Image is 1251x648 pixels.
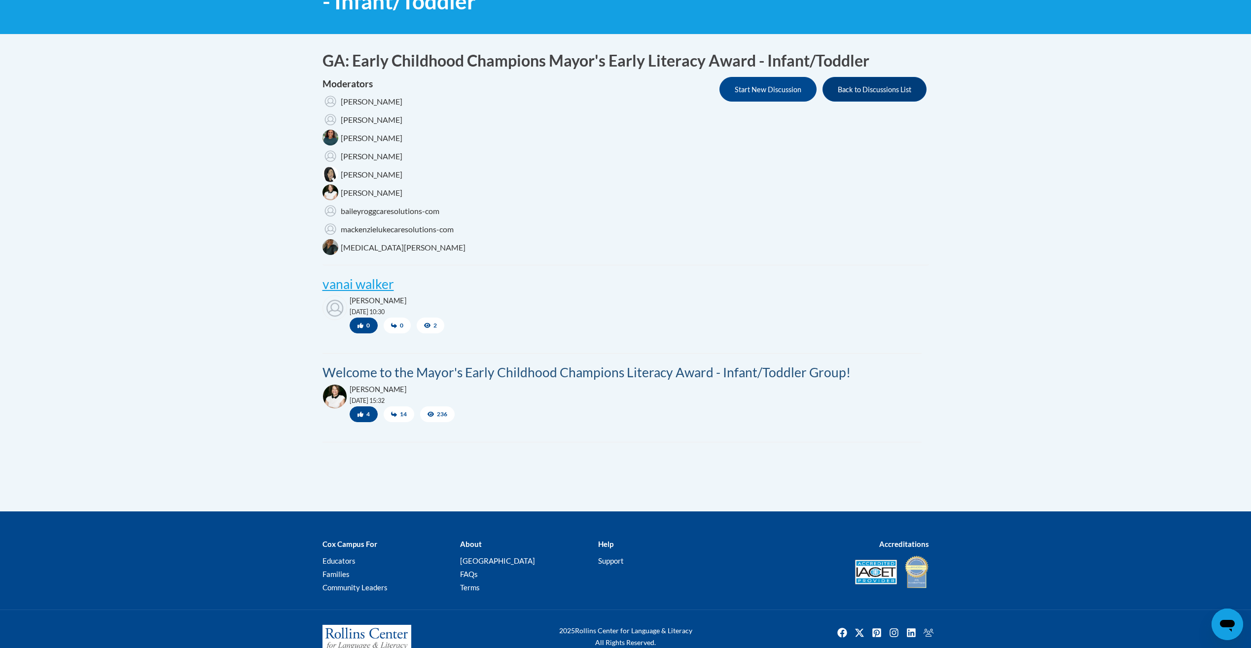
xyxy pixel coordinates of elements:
img: Trina Heath [322,384,347,409]
a: [GEOGRAPHIC_DATA] [460,556,535,565]
img: Trina Heath [322,184,338,200]
b: Help [598,540,613,548]
a: Twitter [852,625,867,641]
span: 2025 [559,626,575,635]
span: [PERSON_NAME] [350,296,406,305]
img: Toki Singh [322,166,338,182]
span: mackenzielukecaresolutions-com [341,224,454,233]
img: Twitter icon [852,625,867,641]
img: Facebook group icon [921,625,936,641]
img: Pinterest icon [869,625,885,641]
small: [DATE] 15:32 [350,397,385,404]
span: baileyroggcaresolutions-com [341,206,439,215]
span: 2 [417,318,445,333]
img: Beryl Otumfuor [322,111,338,127]
button: 0 [350,318,378,333]
span: 14 [384,406,414,422]
b: About [460,540,482,548]
span: [PERSON_NAME] [350,385,406,394]
img: baileyroggcaresolutions-com [322,203,338,218]
span: [MEDICAL_DATA][PERSON_NAME] [341,242,465,252]
img: Accredited IACET® Provider [855,560,897,584]
span: [PERSON_NAME] [341,133,402,142]
span: [PERSON_NAME] [341,151,402,160]
img: mackenzielukecaresolutions-com [322,221,338,237]
a: Educators [322,556,356,565]
span: [PERSON_NAME] [341,96,402,106]
span: [PERSON_NAME] [341,169,402,179]
a: vanai walker [322,276,394,292]
span: [PERSON_NAME] [341,187,402,197]
img: Zehra Ozturk [322,93,338,109]
small: [DATE] 10:30 [350,308,385,316]
a: Linkedin [903,625,919,641]
a: FAQs [460,570,478,578]
img: Shonta Lyons [322,130,338,145]
a: Facebook [834,625,850,641]
a: Families [322,570,350,578]
a: Support [598,556,624,565]
img: Vanai Walker [322,295,347,320]
img: Instagram icon [886,625,902,641]
a: Welcome to the Mayor's Early Childhood Champions Literacy Award - Infant/Toddler Group! [322,364,851,380]
span: 236 [420,406,455,422]
span: [PERSON_NAME] [341,114,402,124]
img: Facebook icon [834,625,850,641]
b: Accreditations [879,540,929,548]
h4: Moderators [322,77,465,91]
img: IDA® Accredited [904,555,929,589]
iframe: Button to launch messaging window [1212,609,1243,640]
img: Samantha Murillo [322,148,338,164]
b: Cox Campus For [322,540,377,548]
a: Terms [460,583,480,592]
button: Back to Discussions List [822,77,927,102]
button: 4 [350,406,378,422]
a: Community Leaders [322,583,388,592]
img: Jalyn Snipes [322,239,338,255]
a: Facebook Group [921,625,936,641]
a: Pinterest [869,625,885,641]
h1: GA: Early Childhood Champions Mayor's Early Literacy Award - Infant/Toddler [322,50,929,72]
span: 0 [384,318,411,333]
img: LinkedIn icon [903,625,919,641]
a: Instagram [886,625,902,641]
button: Start New Discussion [719,77,817,102]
